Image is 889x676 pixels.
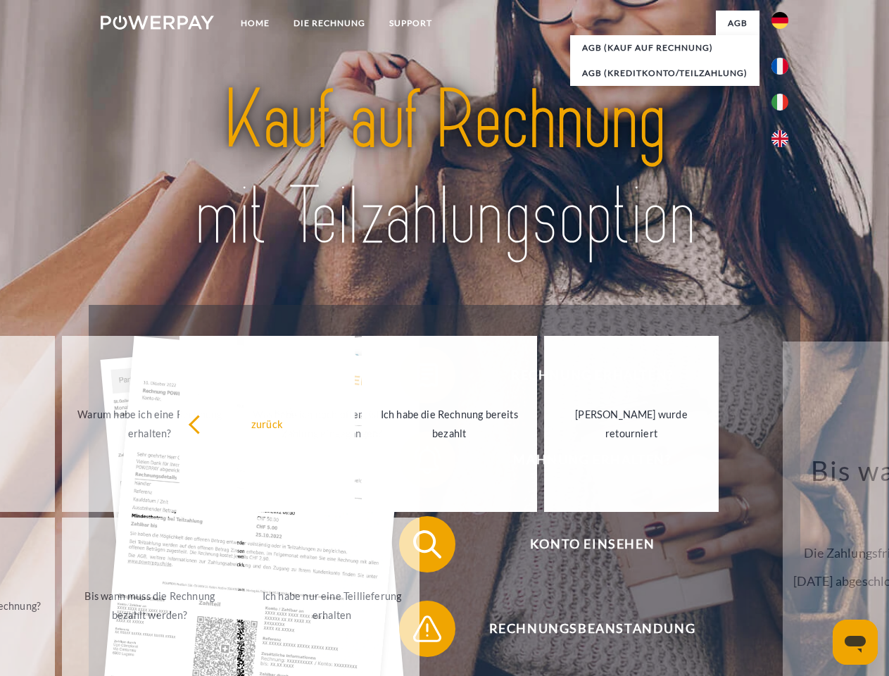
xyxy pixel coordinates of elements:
[134,68,755,270] img: title-powerpay_de.svg
[420,601,764,657] span: Rechnungsbeanstandung
[377,11,444,36] a: SUPPORT
[101,15,214,30] img: logo-powerpay-white.svg
[570,61,759,86] a: AGB (Kreditkonto/Teilzahlung)
[771,94,788,111] img: it
[420,516,764,572] span: Konto einsehen
[282,11,377,36] a: DIE RECHNUNG
[833,620,878,665] iframe: Schaltfläche zum Öffnen des Messaging-Fensters
[70,405,229,443] div: Warum habe ich eine Rechnung erhalten?
[399,601,765,657] button: Rechnungsbeanstandung
[253,587,411,625] div: Ich habe nur eine Teillieferung erhalten
[771,12,788,29] img: de
[553,405,711,443] div: [PERSON_NAME] wurde retourniert
[188,414,346,433] div: zurück
[70,587,229,625] div: Bis wann muss die Rechnung bezahlt werden?
[370,405,529,443] div: Ich habe die Rechnung bereits bezahlt
[716,11,759,36] a: agb
[229,11,282,36] a: Home
[399,516,765,572] button: Konto einsehen
[771,58,788,75] img: fr
[771,130,788,147] img: en
[570,35,759,61] a: AGB (Kauf auf Rechnung)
